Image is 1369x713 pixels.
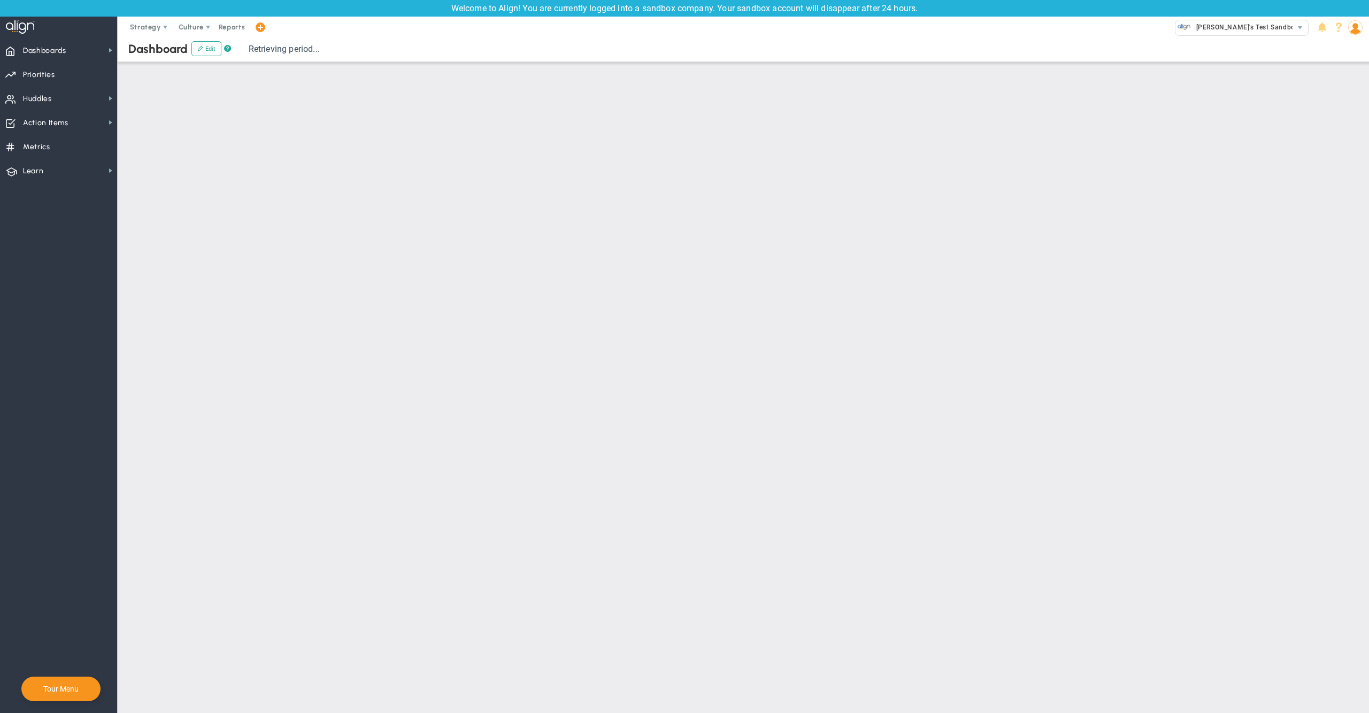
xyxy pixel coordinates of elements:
[128,42,188,56] span: Dashboard
[191,41,221,56] button: Edit
[1348,20,1363,35] img: 209590.Person.photo
[23,40,66,62] span: Dashboards
[213,17,251,38] span: Reports
[23,136,50,158] span: Metrics
[1314,17,1330,38] li: Announcements
[130,23,161,31] span: Strategy
[23,160,43,182] span: Learn
[1191,20,1298,34] span: [PERSON_NAME]'s Test Sandbox
[1293,20,1308,35] span: select
[249,44,320,54] span: Retrieving period...
[179,23,204,31] span: Culture
[23,112,68,134] span: Action Items
[1178,20,1191,34] img: 33568.Company.photo
[23,64,55,86] span: Priorities
[1330,17,1347,38] li: Help & Frequently Asked Questions (FAQ)
[40,684,82,694] button: Tour Menu
[23,88,52,110] span: Huddles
